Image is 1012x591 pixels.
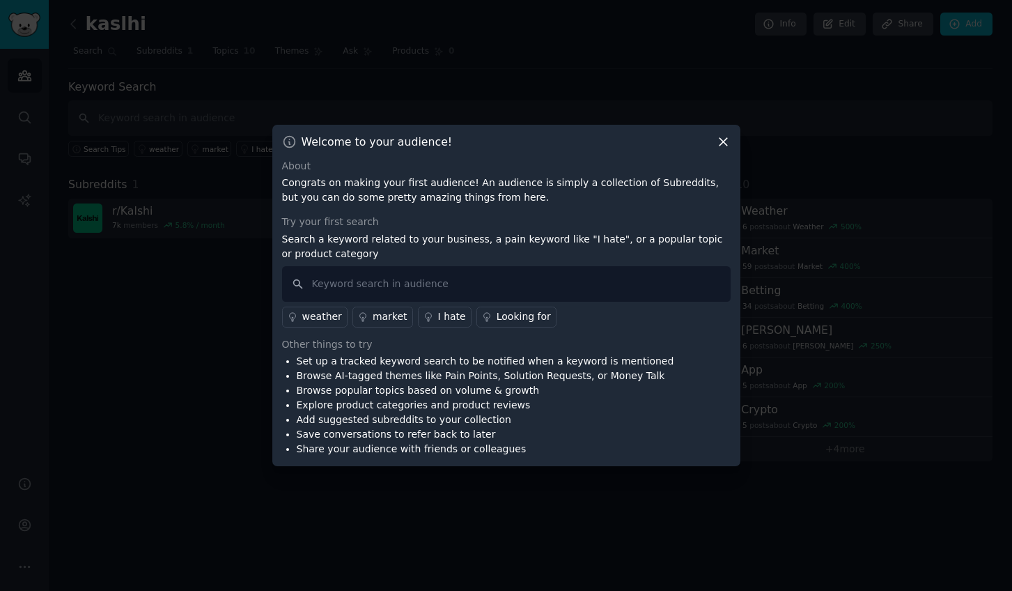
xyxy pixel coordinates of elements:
li: Add suggested subreddits to your collection [297,413,674,427]
div: About [282,159,731,174]
li: Set up a tracked keyword search to be notified when a keyword is mentioned [297,354,674,369]
div: I hate [438,309,466,324]
li: Browse AI-tagged themes like Pain Points, Solution Requests, or Money Talk [297,369,674,383]
a: I hate [418,307,472,328]
a: weather [282,307,348,328]
a: Looking for [476,307,556,328]
div: Other things to try [282,337,731,352]
a: market [352,307,413,328]
p: Congrats on making your first audience! An audience is simply a collection of Subreddits, but you... [282,176,731,205]
p: Search a keyword related to your business, a pain keyword like "I hate", or a popular topic or pr... [282,232,731,261]
li: Save conversations to refer back to later [297,427,674,442]
li: Browse popular topics based on volume & growth [297,383,674,398]
div: market [373,309,407,324]
div: Looking for [497,309,551,324]
div: weather [302,309,342,324]
li: Explore product categories and product reviews [297,398,674,413]
input: Keyword search in audience [282,266,731,302]
div: Try your first search [282,215,731,229]
li: Share your audience with friends or colleagues [297,442,674,456]
h3: Welcome to your audience! [302,135,453,149]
